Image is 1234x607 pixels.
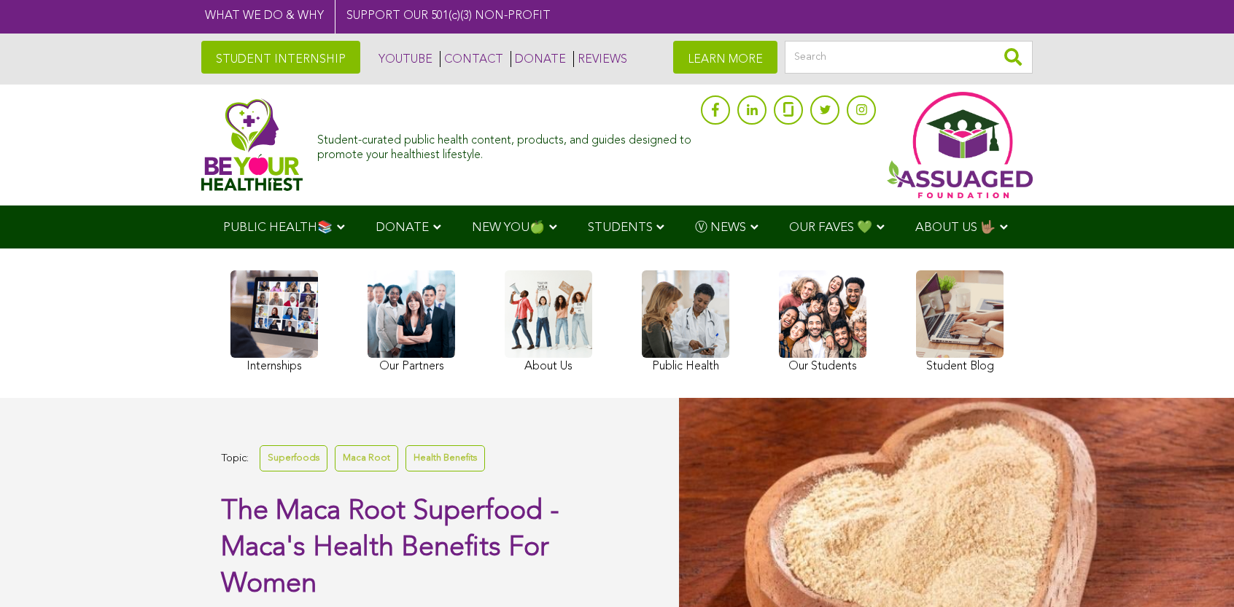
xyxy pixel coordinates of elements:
span: OUR FAVES 💚 [789,222,872,234]
span: The Maca Root Superfood - Maca's Health Benefits For Women [221,498,559,598]
iframe: Chat Widget [1161,537,1234,607]
img: Assuaged [201,98,303,191]
a: YOUTUBE [375,51,432,67]
img: glassdoor [783,102,793,117]
span: Topic: [221,449,249,469]
span: STUDENTS [588,222,653,234]
span: ABOUT US 🤟🏽 [915,222,996,234]
input: Search [785,41,1033,74]
a: Health Benefits [405,445,485,471]
div: Student-curated public health content, products, and guides designed to promote your healthiest l... [317,127,694,162]
span: PUBLIC HEALTH📚 [223,222,333,234]
a: LEARN MORE [673,41,777,74]
img: Assuaged App [887,92,1033,198]
span: DONATE [376,222,429,234]
a: DONATE [511,51,566,67]
span: Ⓥ NEWS [695,222,746,234]
div: Navigation Menu [201,205,1033,248]
a: STUDENT INTERNSHIP [201,41,360,74]
a: REVIEWS [573,51,627,67]
a: CONTACT [440,51,503,67]
a: Superfoods [260,445,327,471]
span: NEW YOU🍏 [472,222,545,234]
a: Maca Root [335,445,398,471]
